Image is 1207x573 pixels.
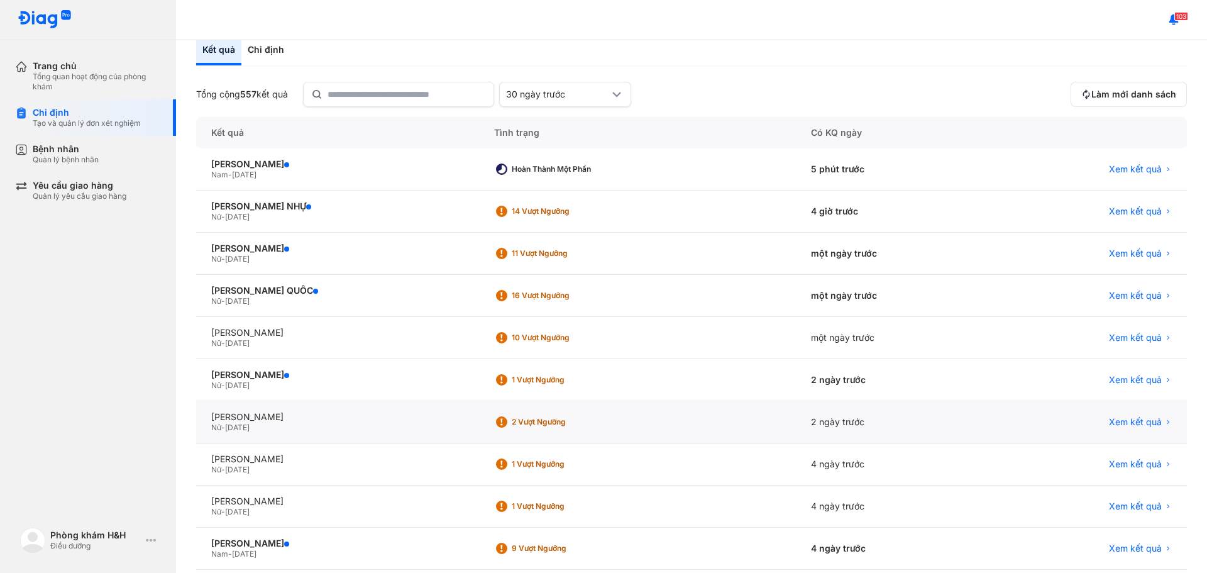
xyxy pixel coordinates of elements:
[241,36,290,65] div: Chỉ định
[33,191,126,201] div: Quản lý yêu cầu giao hàng
[1071,82,1187,107] button: Làm mới danh sách
[211,159,464,170] div: [PERSON_NAME]
[221,254,225,264] span: -
[211,212,221,221] span: Nữ
[796,191,995,233] div: 4 giờ trước
[221,296,225,306] span: -
[225,423,250,432] span: [DATE]
[221,212,225,221] span: -
[232,549,256,559] span: [DATE]
[1109,248,1162,259] span: Xem kết quả
[1109,164,1162,175] span: Xem kết quả
[796,486,995,528] div: 4 ngày trước
[211,201,464,212] div: [PERSON_NAME] NHỰ
[512,543,612,554] div: 9 Vượt ngưỡng
[196,117,479,148] div: Kết quả
[18,10,72,30] img: logo
[221,381,225,390] span: -
[225,338,250,348] span: [DATE]
[211,369,464,381] div: [PERSON_NAME]
[225,381,250,390] span: [DATE]
[211,549,228,559] span: Nam
[240,89,256,99] span: 557
[1109,543,1162,554] span: Xem kết quả
[211,538,464,549] div: [PERSON_NAME]
[512,501,612,511] div: 1 Vượt ngưỡng
[211,254,221,264] span: Nữ
[512,375,612,385] div: 1 Vượt ngưỡng
[796,148,995,191] div: 5 phút trước
[20,528,45,553] img: logo
[221,465,225,474] span: -
[1109,206,1162,217] span: Xem kết quả
[512,333,612,343] div: 10 Vượt ngưỡng
[796,317,995,359] div: một ngày trước
[796,233,995,275] div: một ngày trước
[33,143,99,155] div: Bệnh nhân
[33,180,126,191] div: Yêu cầu giao hàng
[221,507,225,516] span: -
[221,338,225,348] span: -
[33,60,161,72] div: Trang chủ
[33,107,141,118] div: Chỉ định
[796,359,995,401] div: 2 ngày trước
[50,530,141,541] div: Phòng khám H&H
[506,89,609,100] div: 30 ngày trước
[225,296,250,306] span: [DATE]
[50,541,141,551] div: Điều dưỡng
[211,296,221,306] span: Nữ
[225,507,250,516] span: [DATE]
[228,170,232,179] span: -
[211,338,221,348] span: Nữ
[33,72,161,92] div: Tổng quan hoạt động của phòng khám
[512,459,612,469] div: 1 Vượt ngưỡng
[225,212,250,221] span: [DATE]
[1109,459,1162,470] span: Xem kết quả
[1109,332,1162,343] span: Xem kết quả
[512,248,612,259] div: 11 Vượt ngưỡng
[1091,89,1176,100] span: Làm mới danh sách
[1109,501,1162,512] span: Xem kết quả
[211,507,221,516] span: Nữ
[211,496,464,507] div: [PERSON_NAME]
[796,528,995,570] div: 4 ngày trước
[221,423,225,432] span: -
[196,36,241,65] div: Kết quả
[1174,12,1188,21] span: 103
[211,243,464,254] div: [PERSON_NAME]
[196,89,288,100] div: Tổng cộng kết quả
[211,423,221,432] span: Nữ
[211,170,228,179] span: Nam
[211,327,464,338] div: [PERSON_NAME]
[512,164,612,174] div: Hoàn thành một phần
[211,381,221,390] span: Nữ
[796,443,995,486] div: 4 ngày trước
[228,549,232,559] span: -
[211,465,221,474] span: Nữ
[1109,374,1162,386] span: Xem kết quả
[479,117,796,148] div: Tình trạng
[796,401,995,443] div: 2 ngày trước
[211,285,464,296] div: [PERSON_NAME] QUỐC
[225,254,250,264] span: [DATE]
[232,170,256,179] span: [DATE]
[211,411,464,423] div: [PERSON_NAME]
[211,453,464,465] div: [PERSON_NAME]
[33,118,141,128] div: Tạo và quản lý đơn xét nghiệm
[33,155,99,165] div: Quản lý bệnh nhân
[512,206,612,216] div: 14 Vượt ngưỡng
[796,275,995,317] div: một ngày trước
[1109,290,1162,301] span: Xem kết quả
[512,417,612,427] div: 2 Vượt ngưỡng
[796,117,995,148] div: Có KQ ngày
[512,291,612,301] div: 16 Vượt ngưỡng
[225,465,250,474] span: [DATE]
[1109,416,1162,428] span: Xem kết quả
